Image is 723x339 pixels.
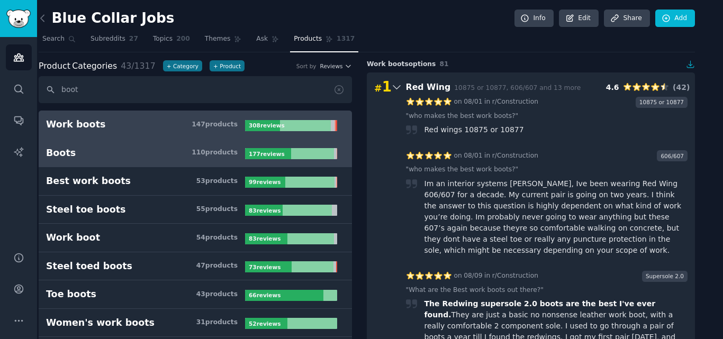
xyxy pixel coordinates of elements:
a: Add [655,10,695,28]
div: Supersole 2.0 [642,271,688,282]
span: in [484,97,490,107]
div: Steel toed boots [46,260,132,273]
span: The Redwing supersole 2.0 boots are the best I've ever found. [423,299,655,319]
a: 08/01 [464,151,482,161]
a: Share [604,10,649,28]
a: Ask [252,31,283,52]
span: 1317 [337,34,355,44]
a: "What are the Best work boots out there?" [406,286,544,295]
a: Steel toed boots47products73reviews [39,252,352,281]
a: Steel toe boots55products83reviews [39,196,352,224]
b: 52 review s [249,320,281,327]
a: "who makes the best work boots?" [406,165,519,175]
span: 200 [176,34,190,44]
b: 83 review s [249,235,281,242]
span: 27 [129,34,138,44]
span: + [167,62,171,70]
span: 81 [439,60,448,68]
div: 47 product s [196,261,238,271]
div: 43 product s [196,290,238,299]
a: Themes [201,31,246,52]
h2: Blue Collar Jobs [39,10,174,27]
div: 4.6 [606,82,619,93]
span: Ask [256,34,268,44]
span: Themes [205,34,231,44]
b: 73 review s [249,264,281,270]
span: in [484,271,490,281]
a: Women's work boots31products52reviews [39,309,352,337]
a: Products1317 [290,31,358,52]
span: on [454,97,462,107]
div: Toe boots [46,288,96,301]
div: Work boots [46,118,105,131]
div: ( 42 ) [673,82,688,93]
div: Boots [46,146,76,160]
div: 606/607 [657,150,688,161]
span: + [213,62,218,70]
span: 1 [374,79,392,96]
span: Categories [39,60,117,73]
div: 147 product s [192,120,238,130]
div: Best work boots [46,175,131,188]
span: on [454,151,462,161]
span: Red Wing [406,82,451,92]
b: 308 review s [249,122,285,129]
a: Work boot54products83reviews [39,224,352,252]
a: Topics200 [149,31,194,52]
a: r/Construction [492,271,538,281]
a: r/Construction [492,97,538,107]
a: Subreddits27 [87,31,142,52]
span: Reviews [320,62,343,70]
span: # [374,83,382,94]
a: 08/01 [464,97,482,107]
a: r/Construction [492,151,538,161]
button: Reviews [320,62,352,70]
a: Info [514,10,554,28]
b: 83 review s [249,207,281,214]
img: GummySearch logo [6,10,31,28]
a: Best work boots53products99reviews [39,167,352,196]
div: Red wings 10875 or 10877 [424,124,524,135]
div: Work boots options [367,60,695,69]
span: Product [39,60,70,73]
div: 110 product s [192,148,238,158]
a: 08/09 [464,271,482,281]
span: Topics [153,34,173,44]
div: 54 product s [196,233,238,243]
div: 10875 or 10877 [636,97,688,108]
b: 177 review s [249,151,285,157]
span: on [454,271,462,281]
span: Subreddits [91,34,125,44]
span: 10875 or 10877, 606/607 and 13 more [454,84,581,91]
div: 55 product s [196,205,238,214]
a: Edit [559,10,599,28]
div: Women's work boots [46,316,155,329]
button: +Category [163,60,202,71]
span: in [484,151,490,161]
div: Im an interior systems [PERSON_NAME], Ive been wearing Red Wing 606/607 for a decade. My current ... [424,178,688,256]
span: 43 / 1317 [121,61,155,71]
b: 66 review s [249,292,281,298]
b: 99 review s [249,179,281,185]
a: Search [39,31,79,52]
a: "who makes the best work boots?" [406,112,519,121]
div: Steel toe boots [46,203,126,216]
span: Products [294,34,322,44]
button: +Product [210,60,245,71]
div: 31 product s [196,318,238,327]
div: Sort by [296,62,317,70]
a: Work boots147products308reviews [39,111,352,139]
a: Toe boots43products66reviews [39,280,352,309]
input: Search product categories [39,76,352,103]
div: 53 product s [196,177,238,186]
span: Search [42,34,65,44]
div: Work boot [46,231,100,244]
a: Boots110products177reviews [39,139,352,168]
